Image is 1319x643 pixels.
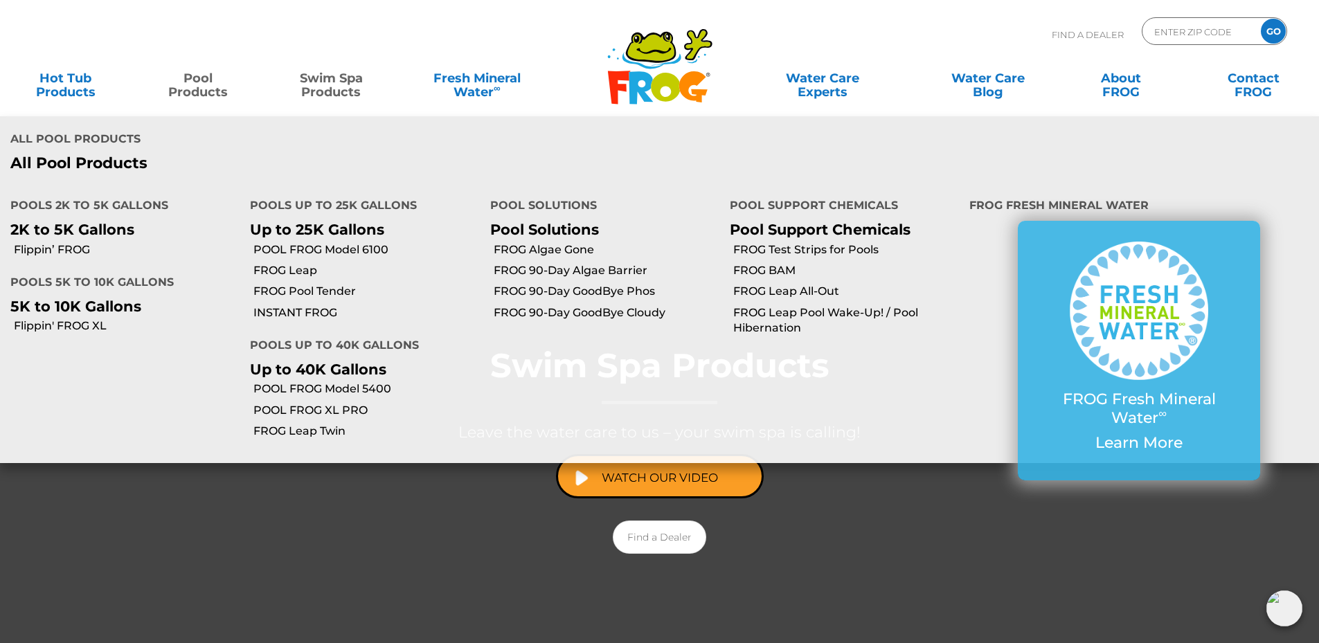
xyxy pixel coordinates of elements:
p: Pool Support Chemicals [730,221,949,238]
a: Water CareExperts [739,64,906,92]
a: Fresh MineralWater∞ [412,64,541,92]
a: FROG 90-Day GoodBye Cloudy [494,305,719,320]
a: FROG Leap All-Out [733,284,959,299]
a: FROG 90-Day GoodBye Phos [494,284,719,299]
a: POOL FROG XL PRO [253,403,479,418]
h4: All Pool Products [10,127,649,154]
a: FROG Test Strips for Pools [733,242,959,257]
a: PoolProducts [147,64,250,92]
a: Hot TubProducts [14,64,117,92]
a: Find a Dealer [613,520,706,554]
p: Up to 40K Gallons [250,361,469,378]
p: 5K to 10K Gallons [10,298,229,315]
a: Flippin’ FROG [14,242,240,257]
h4: Pool Support Chemicals [730,193,949,221]
a: FROG 90-Day Algae Barrier [494,263,719,278]
p: FROG Fresh Mineral Water [1046,390,1232,427]
a: POOL FROG Model 5400 [253,381,479,397]
a: FROG Algae Gone [494,242,719,257]
p: Up to 25K Gallons [250,221,469,238]
h4: Pools up to 40K Gallons [250,333,469,361]
p: Find A Dealer [1052,17,1124,52]
a: FROG BAM [733,263,959,278]
h4: Pools 2K to 5K Gallons [10,193,229,221]
sup: ∞ [494,82,501,93]
a: POOL FROG Model 6100 [253,242,479,257]
a: FROG Pool Tender [253,284,479,299]
a: FROG Leap Pool Wake-Up! / Pool Hibernation [733,305,959,336]
a: INSTANT FROG [253,305,479,320]
a: FROG Leap [253,263,479,278]
h4: Pool Solutions [490,193,709,221]
a: FROG Leap Twin [253,424,479,439]
input: Zip Code Form [1153,21,1246,42]
a: Watch Our Video [556,454,764,498]
h4: Pools up to 25K Gallons [250,193,469,221]
h4: FROG Fresh Mineral Water [969,193,1309,221]
sup: ∞ [1158,406,1167,420]
a: Swim SpaProducts [280,64,383,92]
a: All Pool Products [10,154,649,172]
a: Water CareBlog [936,64,1039,92]
input: GO [1261,19,1286,44]
p: Learn More [1046,434,1232,452]
a: Flippin' FROG XL [14,318,240,334]
p: 2K to 5K Gallons [10,221,229,238]
img: openIcon [1266,590,1302,626]
a: AboutFROG [1069,64,1172,92]
a: FROG Fresh Mineral Water∞ Learn More [1046,242,1232,459]
a: ContactFROG [1202,64,1305,92]
h4: Pools 5K to 10K Gallons [10,270,229,298]
a: Pool Solutions [490,221,599,238]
